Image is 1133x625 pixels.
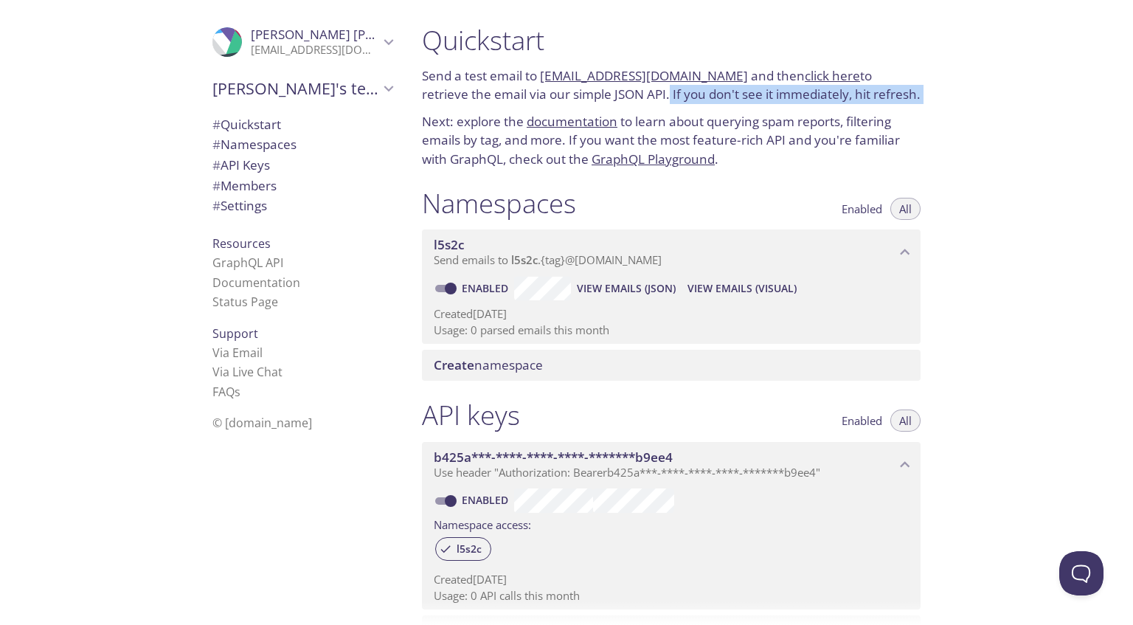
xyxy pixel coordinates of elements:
[687,280,797,297] span: View Emails (Visual)
[212,294,278,310] a: Status Page
[805,67,860,84] a: click here
[212,116,281,133] span: Quickstart
[212,384,240,400] a: FAQ
[212,345,263,361] a: Via Email
[212,177,277,194] span: Members
[212,235,271,252] span: Resources
[682,277,803,300] button: View Emails (Visual)
[212,156,221,173] span: #
[422,350,921,381] div: Create namespace
[201,196,404,216] div: Team Settings
[201,176,404,196] div: Members
[201,114,404,135] div: Quickstart
[212,325,258,342] span: Support
[890,198,921,220] button: All
[460,281,514,295] a: Enabled
[434,356,474,373] span: Create
[577,280,676,297] span: View Emails (JSON)
[422,187,576,220] h1: Namespaces
[212,136,297,153] span: Namespaces
[201,155,404,176] div: API Keys
[460,493,514,507] a: Enabled
[201,18,404,66] div: Kyle chen
[212,136,221,153] span: #
[422,229,921,275] div: l5s2c namespace
[212,78,379,99] span: [PERSON_NAME]'s team
[890,410,921,432] button: All
[448,542,491,556] span: l5s2c
[212,364,283,380] a: Via Live Chat
[251,26,453,43] span: [PERSON_NAME] [PERSON_NAME]
[434,356,543,373] span: namespace
[435,537,491,561] div: l5s2c
[434,236,465,253] span: l5s2c
[1059,551,1103,595] iframe: Help Scout Beacon - Open
[212,116,221,133] span: #
[540,67,748,84] a: [EMAIL_ADDRESS][DOMAIN_NAME]
[527,113,617,130] a: documentation
[833,198,891,220] button: Enabled
[201,69,404,108] div: Kyle's team
[422,66,921,104] p: Send a test email to and then to retrieve the email via our simple JSON API. If you don't see it ...
[434,306,909,322] p: Created [DATE]
[422,398,520,432] h1: API keys
[422,112,921,169] p: Next: explore the to learn about querying spam reports, filtering emails by tag, and more. If you...
[434,572,909,587] p: Created [DATE]
[592,151,715,168] a: GraphQL Playground
[212,156,270,173] span: API Keys
[434,322,909,338] p: Usage: 0 parsed emails this month
[833,410,891,432] button: Enabled
[212,177,221,194] span: #
[251,43,379,58] p: [EMAIL_ADDRESS][DOMAIN_NAME]
[212,197,221,214] span: #
[434,252,662,267] span: Send emails to . {tag} @[DOMAIN_NAME]
[511,252,538,267] span: l5s2c
[434,513,531,534] label: Namespace access:
[422,24,921,57] h1: Quickstart
[212,274,300,291] a: Documentation
[235,384,240,400] span: s
[571,277,682,300] button: View Emails (JSON)
[212,197,267,214] span: Settings
[212,255,283,271] a: GraphQL API
[201,134,404,155] div: Namespaces
[212,415,312,431] span: © [DOMAIN_NAME]
[434,588,909,604] p: Usage: 0 API calls this month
